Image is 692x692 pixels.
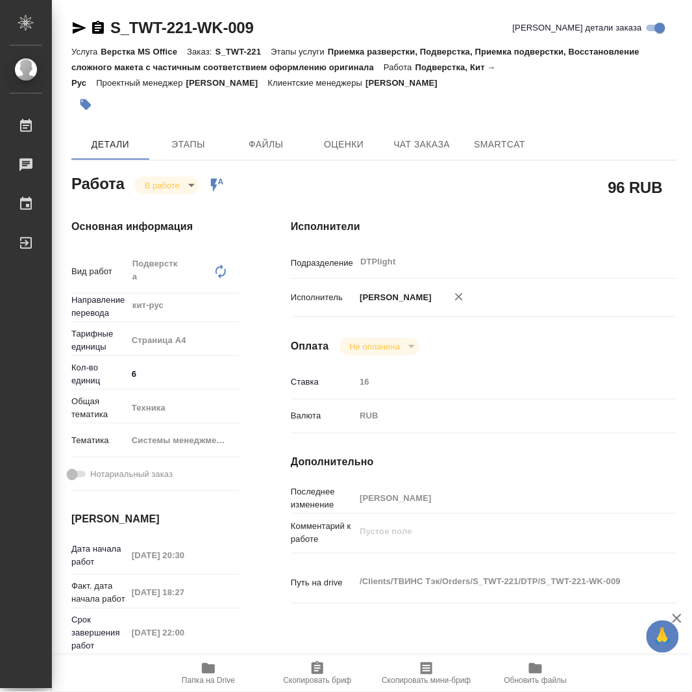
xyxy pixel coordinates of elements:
[127,397,245,419] div: Техника
[127,429,245,452] div: Системы менеджмента качества
[79,136,142,153] span: Детали
[291,520,355,546] p: Комментарий к работе
[71,614,127,653] p: Срок завершения работ
[127,365,239,383] input: ✎ Введи что-нибудь
[355,571,645,593] textarea: /Clients/ТВИНС Тэк/Orders/S_TWT-221/DTP/S_TWT-221-WK-009
[355,291,432,304] p: [PERSON_NAME]
[291,291,355,304] p: Исполнитель
[235,136,297,153] span: Файлы
[71,512,239,528] h4: [PERSON_NAME]
[71,361,127,387] p: Кол-во единиц
[291,219,678,235] h4: Исполнители
[187,47,215,57] p: Заказ:
[291,376,355,389] p: Ставка
[346,341,404,352] button: Не оплачена
[127,546,239,565] input: Пустое поле
[355,372,645,391] input: Пустое поле
[513,21,642,34] span: [PERSON_NAME] детали заказа
[182,676,235,686] span: Папка на Drive
[141,180,184,191] button: В работе
[157,136,219,153] span: Этапы
[608,176,663,198] h2: 96 RUB
[101,47,187,57] p: Верстка MS Office
[71,47,101,57] p: Услуга
[96,78,186,88] p: Проектный менеджер
[504,676,567,686] span: Обновить файлы
[291,257,355,270] p: Подразделение
[445,283,473,311] button: Удалить исполнителя
[313,136,375,153] span: Оценки
[154,656,263,692] button: Папка на Drive
[186,78,268,88] p: [PERSON_NAME]
[291,454,678,470] h4: Дополнительно
[263,656,372,692] button: Скопировать бриф
[134,177,199,194] div: В работе
[71,265,127,278] p: Вид работ
[283,676,351,686] span: Скопировать бриф
[127,624,239,643] input: Пустое поле
[71,90,100,119] button: Добавить тэг
[271,47,328,57] p: Этапы услуги
[481,656,590,692] button: Обновить файлы
[71,171,125,194] h2: Работа
[652,623,674,650] span: 🙏
[291,485,355,511] p: Последнее изменение
[71,327,127,353] p: Тарифные единицы
[71,543,127,569] p: Дата начала работ
[391,136,453,153] span: Чат заказа
[216,47,271,57] p: S_TWT-221
[355,405,645,427] div: RUB
[268,78,366,88] p: Клиентские менеджеры
[90,20,106,36] button: Скопировать ссылку
[372,656,481,692] button: Скопировать мини-бриф
[71,20,87,36] button: Скопировать ссылку для ЯМессенджера
[110,19,254,36] a: S_TWT-221-WK-009
[355,489,645,507] input: Пустое поле
[647,621,679,653] button: 🙏
[71,294,127,320] p: Направление перевода
[71,395,127,421] p: Общая тематика
[71,434,127,447] p: Тематика
[71,47,639,72] p: Приемка разверстки, Подверстка, Приемка подверстки, Восстановление сложного макета с частичным со...
[127,329,245,352] div: Страница А4
[71,219,239,235] h4: Основная информация
[384,62,415,72] p: Работа
[291,577,355,590] p: Путь на drive
[291,409,355,422] p: Валюта
[469,136,531,153] span: SmartCat
[291,339,329,354] h4: Оплата
[382,676,471,686] span: Скопировать мини-бриф
[340,338,419,355] div: В работе
[71,580,127,606] p: Факт. дата начала работ
[90,468,173,481] span: Нотариальный заказ
[365,78,447,88] p: [PERSON_NAME]
[127,583,239,602] input: Пустое поле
